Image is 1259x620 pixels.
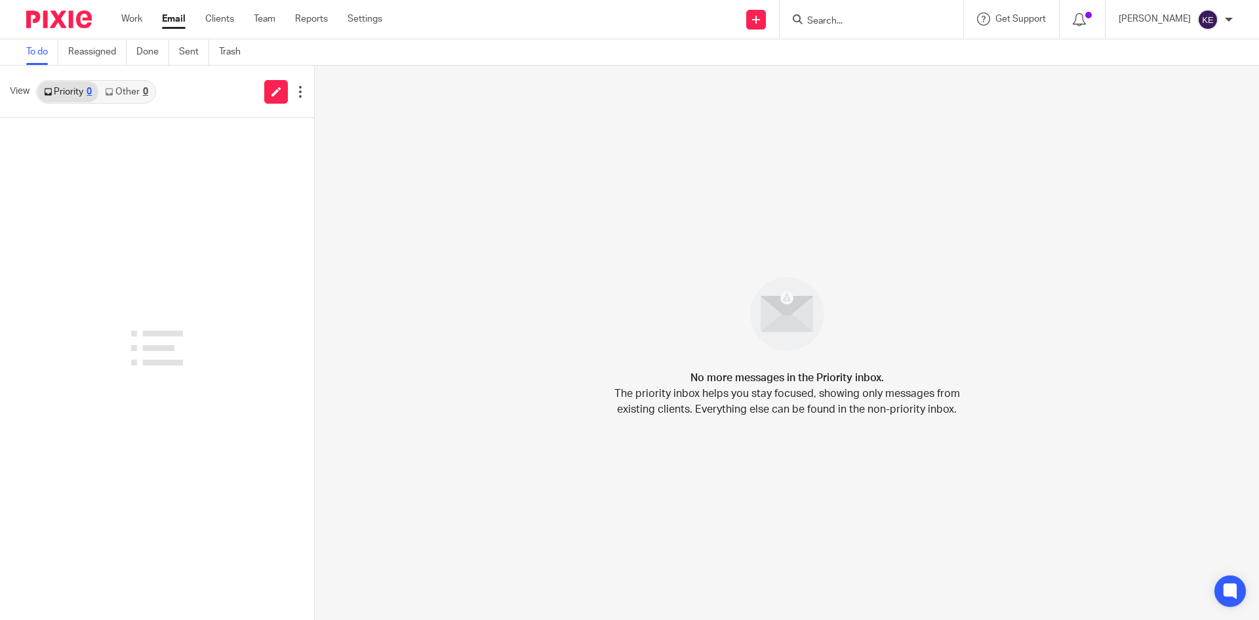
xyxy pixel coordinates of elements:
[219,39,250,65] a: Trash
[10,85,30,98] span: View
[68,39,127,65] a: Reassigned
[295,12,328,26] a: Reports
[1197,9,1218,30] img: svg%3E
[26,39,58,65] a: To do
[254,12,275,26] a: Team
[1119,12,1191,26] p: [PERSON_NAME]
[806,16,924,28] input: Search
[87,87,92,96] div: 0
[37,81,98,102] a: Priority0
[742,268,833,360] img: image
[995,14,1046,24] span: Get Support
[143,87,148,96] div: 0
[162,12,186,26] a: Email
[690,370,884,386] h4: No more messages in the Priority inbox.
[613,386,961,417] p: The priority inbox helps you stay focused, showing only messages from existing clients. Everythin...
[26,10,92,28] img: Pixie
[205,12,234,26] a: Clients
[98,81,154,102] a: Other0
[121,12,142,26] a: Work
[179,39,209,65] a: Sent
[136,39,169,65] a: Done
[348,12,382,26] a: Settings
